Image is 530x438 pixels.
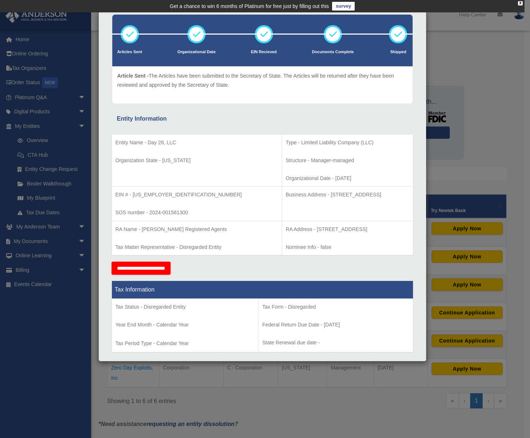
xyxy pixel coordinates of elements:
p: EIN # - [US_EMPLOYER_IDENTIFICATION_NUMBER] [116,190,278,199]
p: Documents Complete [312,48,354,56]
div: Entity Information [117,114,408,124]
span: Article Sent - [117,73,149,79]
a: survey [332,2,355,11]
p: Tax Status - Disregarded Entity [116,302,255,312]
p: Tax Matter Representative - Disregarded Entity [116,243,278,252]
p: Structure - Manager-managed [286,156,409,165]
div: close [518,1,523,5]
p: Organizational Date - [DATE] [286,174,409,183]
p: Organization State - [US_STATE] [116,156,278,165]
p: Entity Name - Day 28, LLC [116,138,278,147]
th: Tax Information [112,281,413,299]
p: Business Address - [STREET_ADDRESS] [286,190,409,199]
p: Type - Limited Liability Company (LLC) [286,138,409,147]
p: Tax Form - Disregarded [262,302,409,312]
p: Articles Sent [117,48,142,56]
p: EIN Recieved [251,48,277,56]
p: Year End Month - Calendar Year [116,320,255,329]
p: RA Address - [STREET_ADDRESS] [286,225,409,234]
div: Get a chance to win 6 months of Platinum for free just by filling out this [170,2,329,11]
p: Nominee Info - false [286,243,409,252]
td: Tax Period Type - Calendar Year [112,299,258,353]
p: The Articles have been submitted to the Secretary of State. The Articles will be returned after t... [117,71,408,89]
p: Federal Return Due Date - [DATE] [262,320,409,329]
p: RA Name - [PERSON_NAME] Registered Agents [116,225,278,234]
p: SOS number - 2024-001561300 [116,208,278,217]
p: State Renewal due date - [262,338,409,347]
p: Shipped [389,48,407,56]
p: Organizational Date [178,48,216,56]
